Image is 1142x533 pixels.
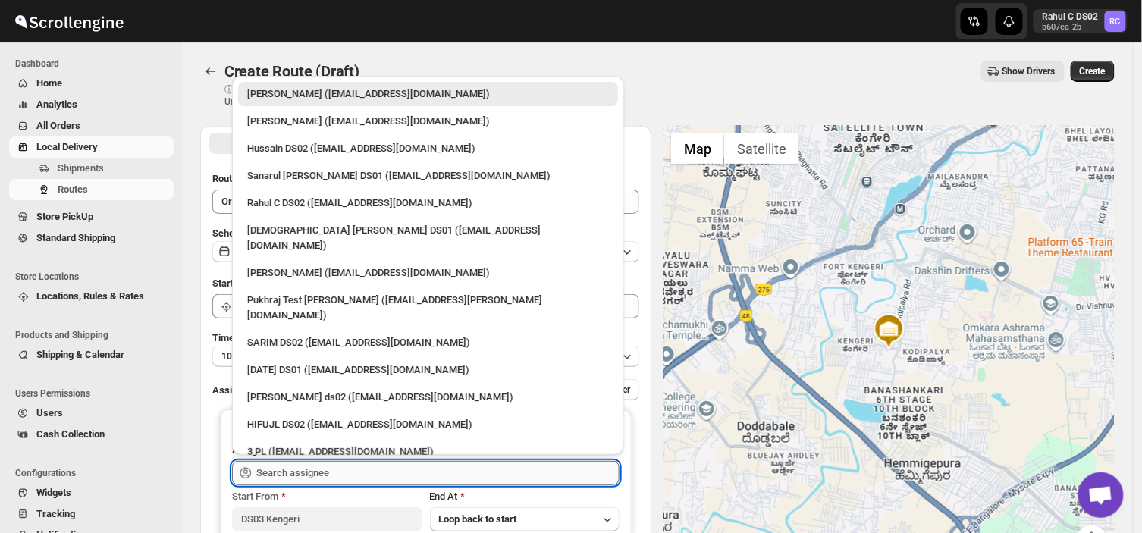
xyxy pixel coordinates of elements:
[671,133,724,164] button: Show street map
[212,277,332,289] span: Start Location (Warehouse)
[232,188,624,215] li: Rahul C DS02 (rahul.chopra@home-run.co)
[247,417,609,432] div: HIFUJL DS02 ([EMAIL_ADDRESS][DOMAIN_NAME])
[724,133,799,164] button: Show satellite imagery
[58,183,88,195] span: Routes
[247,362,609,378] div: [DATE] DS01 ([EMAIL_ADDRESS][DOMAIN_NAME])
[247,265,609,281] div: [PERSON_NAME] ([EMAIL_ADDRESS][DOMAIN_NAME])
[247,293,609,323] div: Pukhraj Test [PERSON_NAME] ([EMAIL_ADDRESS][PERSON_NAME][DOMAIN_NAME])
[209,133,425,154] button: All Route Options
[12,2,126,40] img: ScrollEngine
[9,94,174,115] button: Analytics
[36,407,63,419] span: Users
[212,332,274,343] span: Time Per Stop
[1043,23,1099,32] p: b607ea-2b
[9,179,174,200] button: Routes
[36,508,75,519] span: Tracking
[15,58,174,70] span: Dashboard
[9,73,174,94] button: Home
[247,444,609,459] div: 3 PL ([EMAIL_ADDRESS][DOMAIN_NAME])
[212,384,253,396] span: Assign to
[232,215,624,258] li: Islam Laskar DS01 (vixib74172@ikowat.com)
[15,329,174,341] span: Products and Shipping
[1071,61,1115,82] button: Create
[430,507,620,531] button: Loop back to start
[36,211,93,222] span: Store PickUp
[247,223,609,253] div: [DEMOGRAPHIC_DATA] [PERSON_NAME] DS01 ([EMAIL_ADDRESS][DOMAIN_NAME])
[1034,9,1128,33] button: User menu
[36,99,77,110] span: Analytics
[221,350,267,362] span: 10 minutes
[232,285,624,328] li: Pukhraj Test Grewal (lesogip197@pariag.com)
[247,168,609,183] div: Sanarul [PERSON_NAME] DS01 ([EMAIL_ADDRESS][DOMAIN_NAME])
[1080,65,1106,77] span: Create
[232,161,624,188] li: Sanarul Haque DS01 (fefifag638@adosnan.com)
[232,382,624,409] li: Rashidul ds02 (vaseno4694@minduls.com)
[232,491,278,502] span: Start From
[212,227,273,239] span: Scheduled for
[58,162,104,174] span: Shipments
[212,173,265,184] span: Route Name
[232,258,624,285] li: Vikas Rathod (lolegiy458@nalwan.com)
[9,115,174,136] button: All Orders
[247,196,609,211] div: Rahul C DS02 ([EMAIL_ADDRESS][DOMAIN_NAME])
[9,424,174,445] button: Cash Collection
[232,82,624,106] li: Rahul Chopra (pukhraj@home-run.co)
[15,387,174,400] span: Users Permissions
[439,513,517,525] span: Loop back to start
[36,232,115,243] span: Standard Shipping
[15,271,174,283] span: Store Locations
[224,83,463,108] p: ⓘ Shipments can also be added from Shipments menu Unrouted tab
[36,487,71,498] span: Widgets
[981,61,1065,82] button: Show Drivers
[247,335,609,350] div: SARIM DS02 ([EMAIL_ADDRESS][DOMAIN_NAME])
[212,190,639,214] input: Eg: Bengaluru Route
[224,62,359,80] span: Create Route (Draft)
[212,241,639,262] button: [DATE]|[DATE]
[36,120,80,131] span: All Orders
[247,114,609,129] div: [PERSON_NAME] ([EMAIL_ADDRESS][DOMAIN_NAME])
[36,349,124,360] span: Shipping & Calendar
[247,141,609,156] div: Hussain DS02 ([EMAIL_ADDRESS][DOMAIN_NAME])
[36,77,62,89] span: Home
[232,355,624,382] li: Raja DS01 (gasecig398@owlny.com)
[9,286,174,307] button: Locations, Rules & Rates
[9,503,174,525] button: Tracking
[36,290,144,302] span: Locations, Rules & Rates
[9,403,174,424] button: Users
[200,61,221,82] button: Routes
[9,482,174,503] button: Widgets
[232,328,624,355] li: SARIM DS02 (xititor414@owlny.com)
[9,344,174,365] button: Shipping & Calendar
[232,133,624,161] li: Hussain DS02 (jarav60351@abatido.com)
[430,489,620,504] div: End At
[256,461,620,485] input: Search assignee
[1078,472,1124,518] div: Open chat
[232,106,624,133] li: Mujakkir Benguli (voweh79617@daypey.com)
[1002,65,1056,77] span: Show Drivers
[9,158,174,179] button: Shipments
[212,346,639,367] button: 10 minutes
[1110,17,1121,27] text: RC
[36,428,105,440] span: Cash Collection
[15,467,174,479] span: Configurations
[1043,11,1099,23] p: Rahul C DS02
[232,409,624,437] li: HIFUJL DS02 (cepali9173@intady.com)
[247,390,609,405] div: [PERSON_NAME] ds02 ([EMAIL_ADDRESS][DOMAIN_NAME])
[247,86,609,102] div: [PERSON_NAME] ([EMAIL_ADDRESS][DOMAIN_NAME])
[36,141,98,152] span: Local Delivery
[1105,11,1126,32] span: Rahul C DS02
[232,437,624,464] li: 3 PL (hello@home-run.co)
